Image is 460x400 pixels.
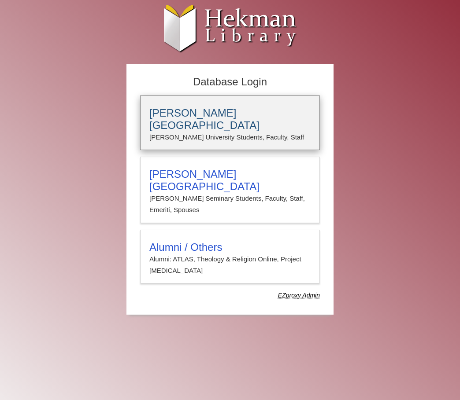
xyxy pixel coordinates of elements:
h2: Database Login [136,73,324,91]
summary: Alumni / OthersAlumni: ATLAS, Theology & Religion Online, Project [MEDICAL_DATA] [149,241,311,277]
p: Alumni: ATLAS, Theology & Religion Online, Project [MEDICAL_DATA] [149,253,311,277]
dfn: Use Alumni login [278,292,320,299]
h3: [PERSON_NAME][GEOGRAPHIC_DATA] [149,107,311,132]
a: [PERSON_NAME][GEOGRAPHIC_DATA][PERSON_NAME] Seminary Students, Faculty, Staff, Emeriti, Spouses [140,157,320,223]
a: [PERSON_NAME][GEOGRAPHIC_DATA][PERSON_NAME] University Students, Faculty, Staff [140,95,320,150]
p: [PERSON_NAME] University Students, Faculty, Staff [149,132,311,143]
h3: Alumni / Others [149,241,311,253]
p: [PERSON_NAME] Seminary Students, Faculty, Staff, Emeriti, Spouses [149,193,311,216]
h3: [PERSON_NAME][GEOGRAPHIC_DATA] [149,168,311,193]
